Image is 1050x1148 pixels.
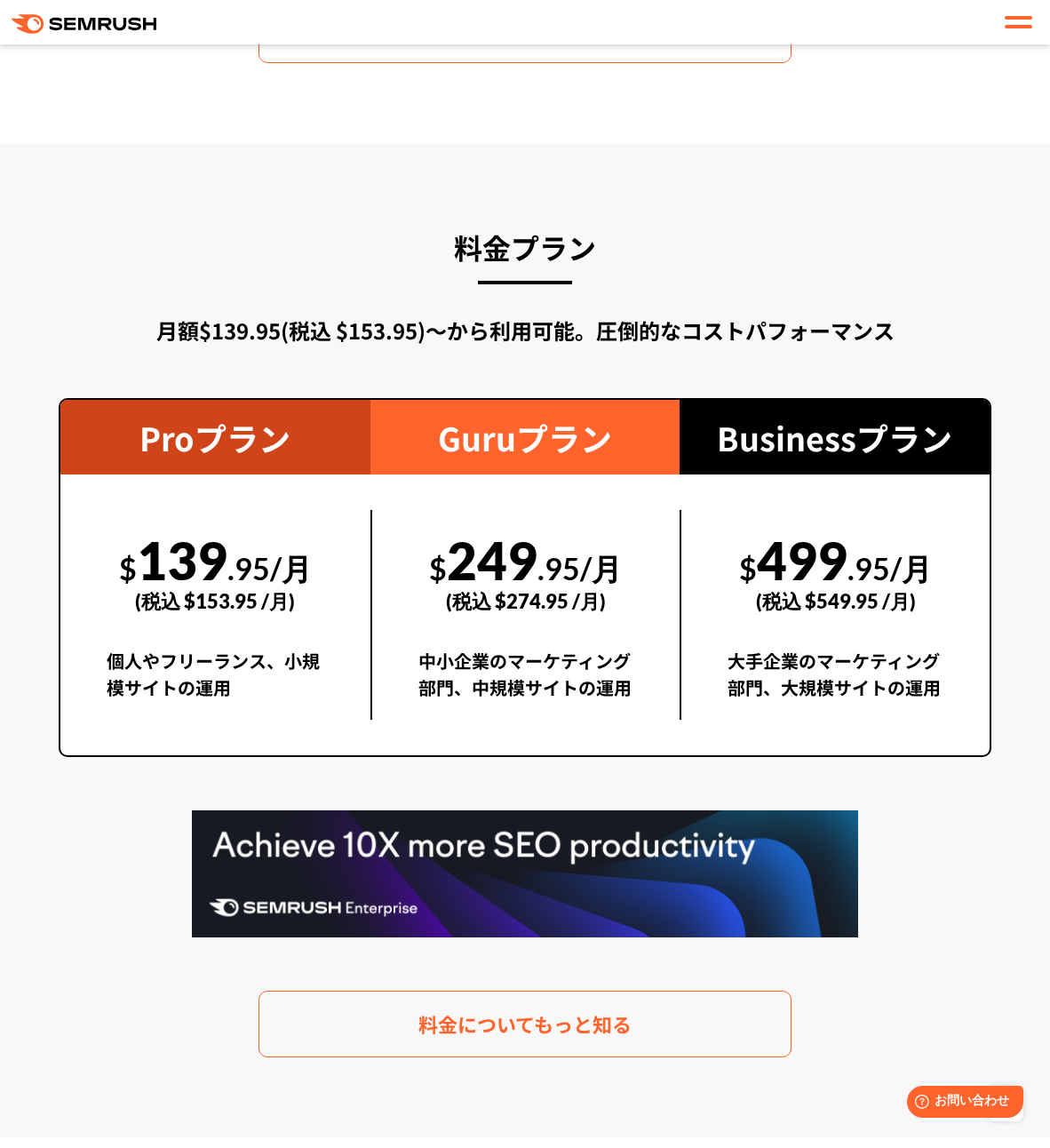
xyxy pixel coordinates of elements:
[107,648,324,720] div: 個人やフリーランス、小規模サイトの運用
[259,991,791,1057] a: 料金についてもっと知る
[418,570,634,633] div: (税込 $274.95 /月)
[728,510,943,633] div: 499
[370,400,680,474] div: Guruプラン
[680,400,990,474] div: Businessプラン
[429,550,447,586] span: $
[227,550,312,586] span: .95/月
[728,570,943,633] div: (税込 $549.95 /月)
[892,1079,1030,1128] iframe: Help widget launcher
[728,648,943,720] div: 大手企業のマーケティング部門、大規模サイトの運用
[60,400,370,474] div: Proプラン
[739,550,757,586] span: $
[418,1008,632,1040] span: 料金についてもっと知る
[418,648,634,720] div: 中小企業のマーケティング部門、中規模サイトの運用
[107,570,324,633] div: (税込 $153.95 /月)
[59,223,991,271] h3: 料金プラン
[107,510,324,633] div: 139
[537,550,622,586] span: .95/月
[847,550,932,586] span: .95/月
[119,550,137,586] span: $
[59,315,991,347] div: 月額$139.95(税込 $153.95)〜から利用可能。圧倒的なコストパフォーマンス
[418,510,634,633] div: 249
